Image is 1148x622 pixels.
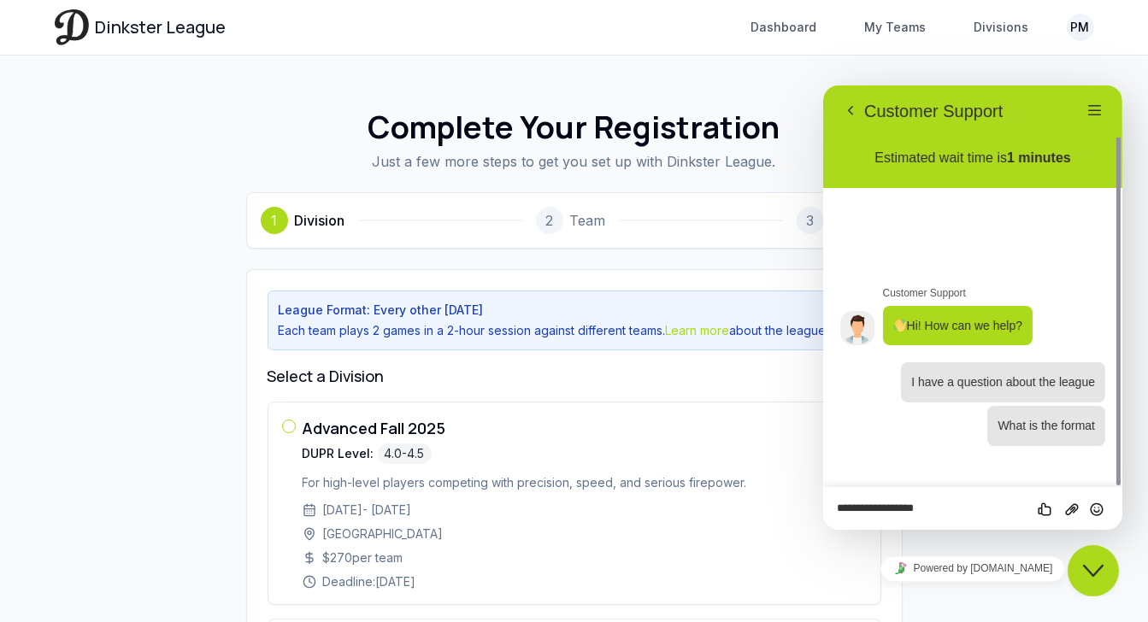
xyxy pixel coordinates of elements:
img: Dinkster [55,9,89,44]
a: Dinkster League [55,9,227,44]
span: Team [570,210,606,231]
span: Division [295,210,345,231]
div: 1 [261,207,288,234]
iframe: chat widget [1068,545,1122,596]
span: 4.0-4.5 [378,443,432,464]
span: Deadline: [DATE] [323,573,416,590]
div: 3 [797,207,824,234]
a: My Teams [855,12,937,43]
p: League Format: Every other [DATE] [279,302,870,319]
iframe: chat widget [823,549,1122,588]
span: [GEOGRAPHIC_DATA] [323,525,444,543]
p: Just a few more steps to get you set up with Dinkster League. [82,151,1067,172]
a: Learn more [666,323,730,337]
a: Divisions [964,12,1039,43]
span: DUPR Level: [303,445,374,462]
span: Dinkster League [96,15,227,39]
h3: Advanced Fall 2025 [303,416,867,440]
p: Each team plays 2 games in a 2-hour session against different teams. about the league format. [279,322,870,339]
a: Dashboard [741,12,827,43]
span: $ 270 per team [323,549,403,566]
button: PM [1067,14,1094,41]
h3: Select a Division [268,364,881,388]
span: [DATE] - [DATE] [323,502,412,519]
h1: Complete Your Registration [82,110,1067,144]
p: For high-level players competing with precision, speed, and serious firepower. [303,474,867,491]
div: 2 [536,207,563,234]
iframe: chat widget [823,85,1122,530]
